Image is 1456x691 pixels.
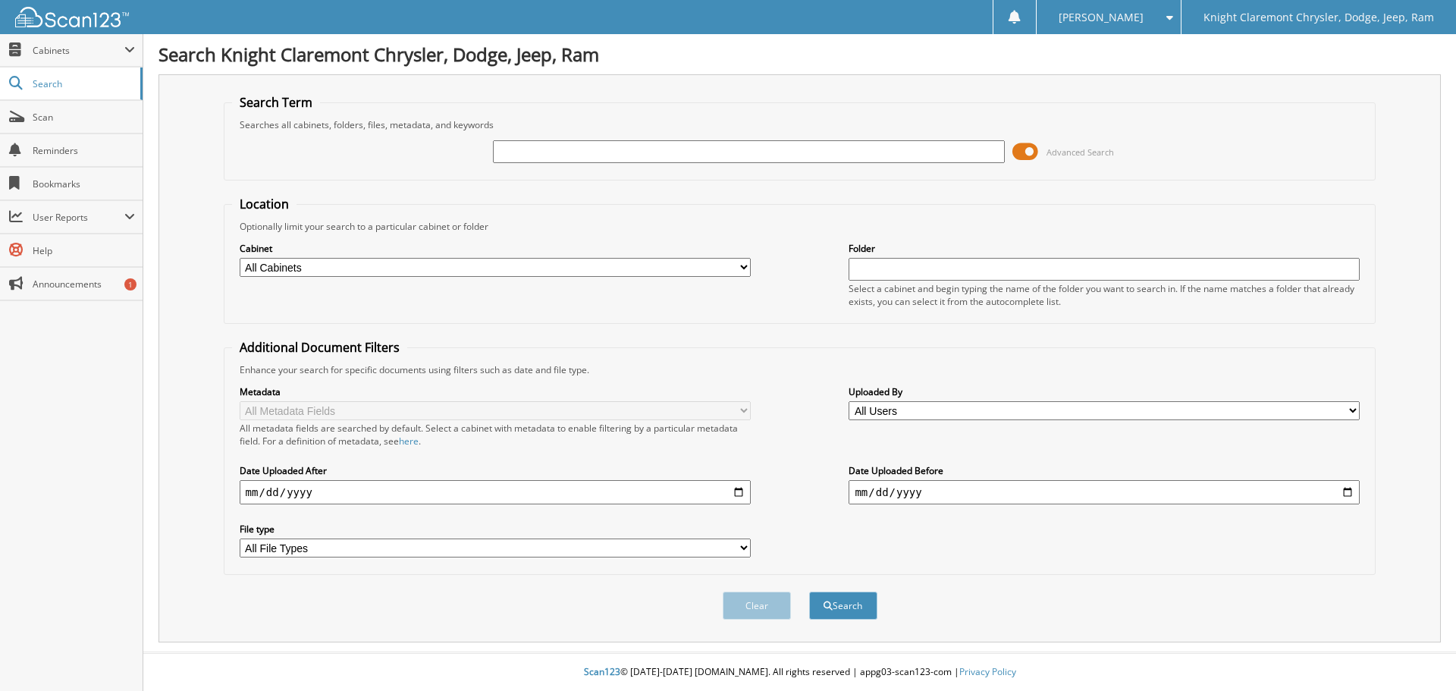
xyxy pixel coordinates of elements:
a: Privacy Policy [959,665,1016,678]
h1: Search Knight Claremont Chrysler, Dodge, Jeep, Ram [158,42,1441,67]
span: Advanced Search [1046,146,1114,158]
span: Reminders [33,144,135,157]
span: User Reports [33,211,124,224]
button: Search [809,592,877,620]
div: Enhance your search for specific documents using filters such as date and file type. [232,363,1368,376]
div: Select a cabinet and begin typing the name of the folder you want to search in. If the name match... [849,282,1360,308]
div: © [DATE]-[DATE] [DOMAIN_NAME]. All rights reserved | appg03-scan123-com | [143,654,1456,691]
div: Searches all cabinets, folders, files, metadata, and keywords [232,118,1368,131]
span: Announcements [33,278,135,291]
div: Optionally limit your search to a particular cabinet or folder [232,220,1368,233]
div: All metadata fields are searched by default. Select a cabinet with metadata to enable filtering b... [240,422,751,448]
span: Help [33,244,135,257]
span: Scan123 [584,665,620,678]
span: Search [33,77,133,90]
span: [PERSON_NAME] [1059,13,1144,22]
label: File type [240,523,751,536]
button: Clear [723,592,791,620]
label: Cabinet [240,242,751,255]
input: start [240,480,751,504]
legend: Search Term [232,94,320,111]
legend: Additional Document Filters [232,339,407,356]
label: Metadata [240,385,751,398]
div: 1 [124,278,136,291]
span: Cabinets [33,44,124,57]
span: Bookmarks [33,177,135,190]
label: Folder [849,242,1360,255]
label: Date Uploaded Before [849,464,1360,477]
span: Knight Claremont Chrysler, Dodge, Jeep, Ram [1203,13,1434,22]
label: Uploaded By [849,385,1360,398]
a: here [399,435,419,448]
legend: Location [232,196,297,212]
img: scan123-logo-white.svg [15,7,129,27]
span: Scan [33,111,135,124]
input: end [849,480,1360,504]
label: Date Uploaded After [240,464,751,477]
